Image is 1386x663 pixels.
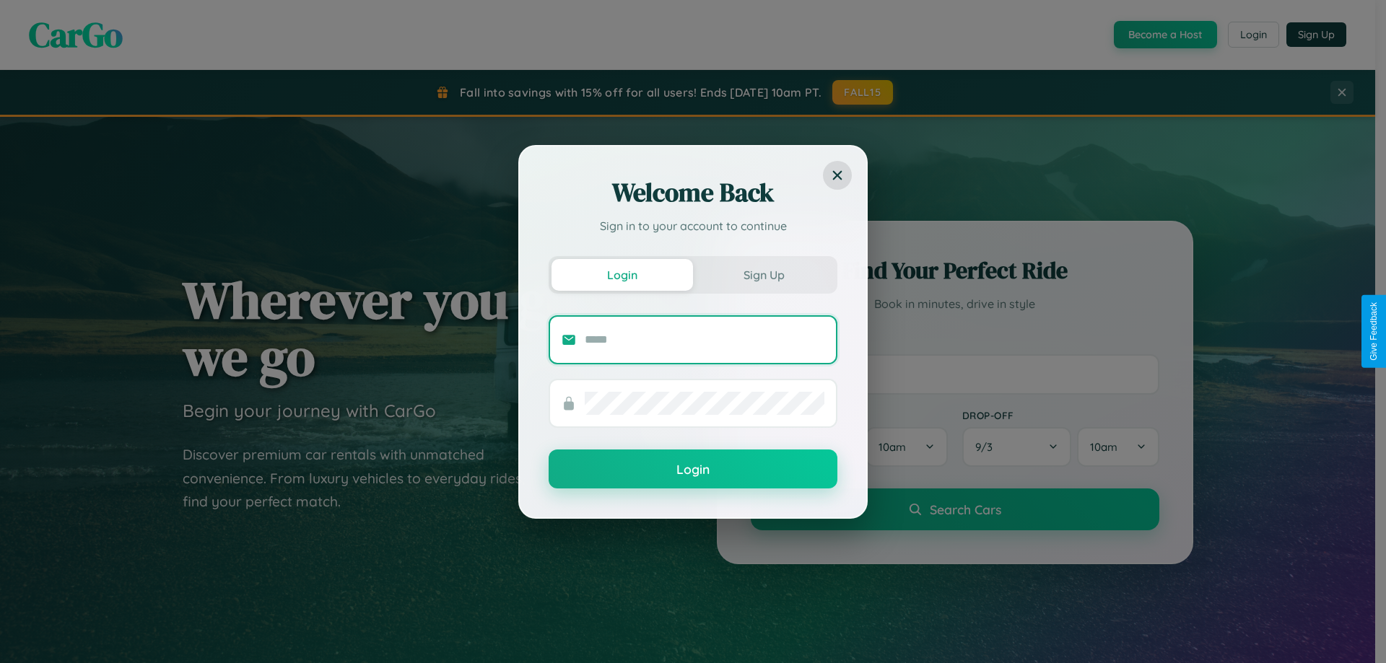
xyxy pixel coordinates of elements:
[552,259,693,291] button: Login
[693,259,834,291] button: Sign Up
[1369,302,1379,361] div: Give Feedback
[549,217,837,234] p: Sign in to your account to continue
[549,175,837,210] h2: Welcome Back
[549,449,837,488] button: Login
